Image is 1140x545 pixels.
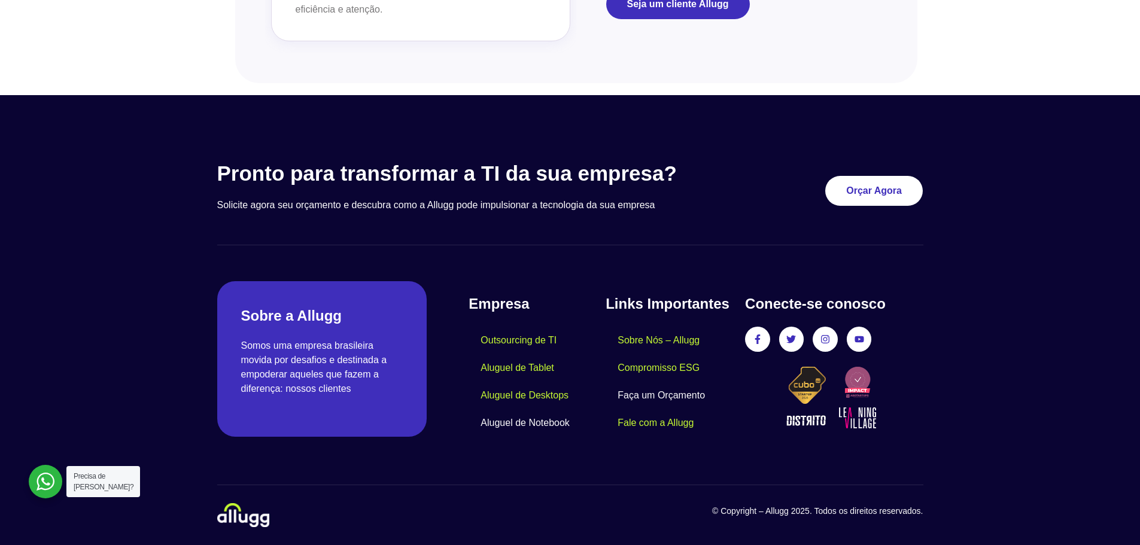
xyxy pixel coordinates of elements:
span: Orçar Agora [846,186,902,196]
h3: Pronto para transformar a TI da sua empresa? [217,161,732,186]
img: locacao-de-equipamentos-allugg-logo [217,503,269,527]
h4: Conecte-se conosco [745,293,923,315]
a: Aluguel de Tablet [469,354,566,382]
a: Aluguel de Notebook [469,409,582,437]
a: Outsourcing de TI [469,327,569,354]
a: Aluguel de Desktops [469,382,580,409]
a: Orçar Agora [825,176,923,206]
span: Cargo [229,99,251,109]
p: © Copyright – Allugg 2025. Todos os direitos reservados. [570,505,923,517]
span: Sobrenome [229,1,272,11]
p: Solicite agora seu orçamento e descubra como a Allugg pode impulsionar a tecnologia da sua empresa [217,198,732,212]
a: Compromisso ESG [606,354,712,382]
nav: Menu [469,327,606,437]
nav: Menu [606,327,733,437]
a: Faça um Orçamento [606,382,717,409]
h4: Empresa [469,293,606,315]
h4: Links Importantes [606,293,733,315]
span: Precisa de [PERSON_NAME]? [74,472,133,491]
a: Fale com a Allugg [606,409,706,437]
h2: Sobre a Allugg [241,305,403,327]
span: Tipo de Empresa [229,148,292,158]
span: Tempo de Locação [229,197,299,207]
span: Número de telefone [229,50,302,60]
p: Somos uma empresa brasileira movida por desafios e destinada a empoderar aqueles que fazem a dife... [241,339,403,396]
a: Sobre Nós – Allugg [606,327,712,354]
